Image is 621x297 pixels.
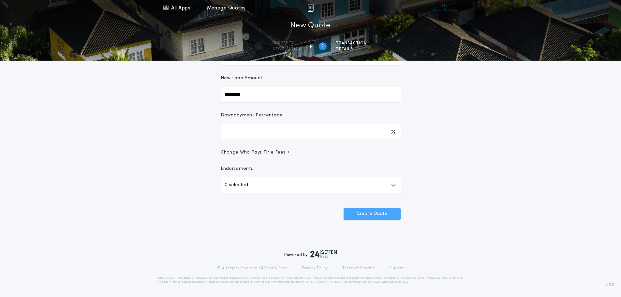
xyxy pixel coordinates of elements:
a: Support [389,266,404,271]
input: Downpayment Percentage [221,124,401,140]
p: New Loan Amount [221,75,263,82]
p: © All rights reserved. 24|Seven Fees [217,266,288,271]
button: 0 selected [221,177,401,193]
div: Powered by [284,250,337,258]
p: Downpayment Percentage [221,112,283,119]
span: Change Who Pays Title Fees [221,149,291,156]
h1: New Quote [290,21,330,31]
span: information [272,47,302,52]
p: Endorsements [221,166,401,172]
button: Create Quote [344,208,401,220]
p: DISCLAIMER: This estimate is provided for informational purposes only. 24|Seven Fees, a product o... [158,276,463,284]
p: 0 selected [225,181,248,189]
img: logo [310,250,337,258]
img: vs-icon [432,5,457,11]
button: Change Who Pays Title Fees [221,149,401,156]
span: Property [272,41,302,46]
a: [URL][DOMAIN_NAME] [311,281,343,283]
h2: 2 [321,44,324,49]
img: img [307,4,314,12]
a: Privacy Policy [302,266,328,271]
input: New Loan Amount [221,87,401,102]
span: Transaction [336,41,367,46]
a: Terms of Service [342,266,375,271]
span: details [336,47,367,52]
span: 3.8.0 [606,282,614,288]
